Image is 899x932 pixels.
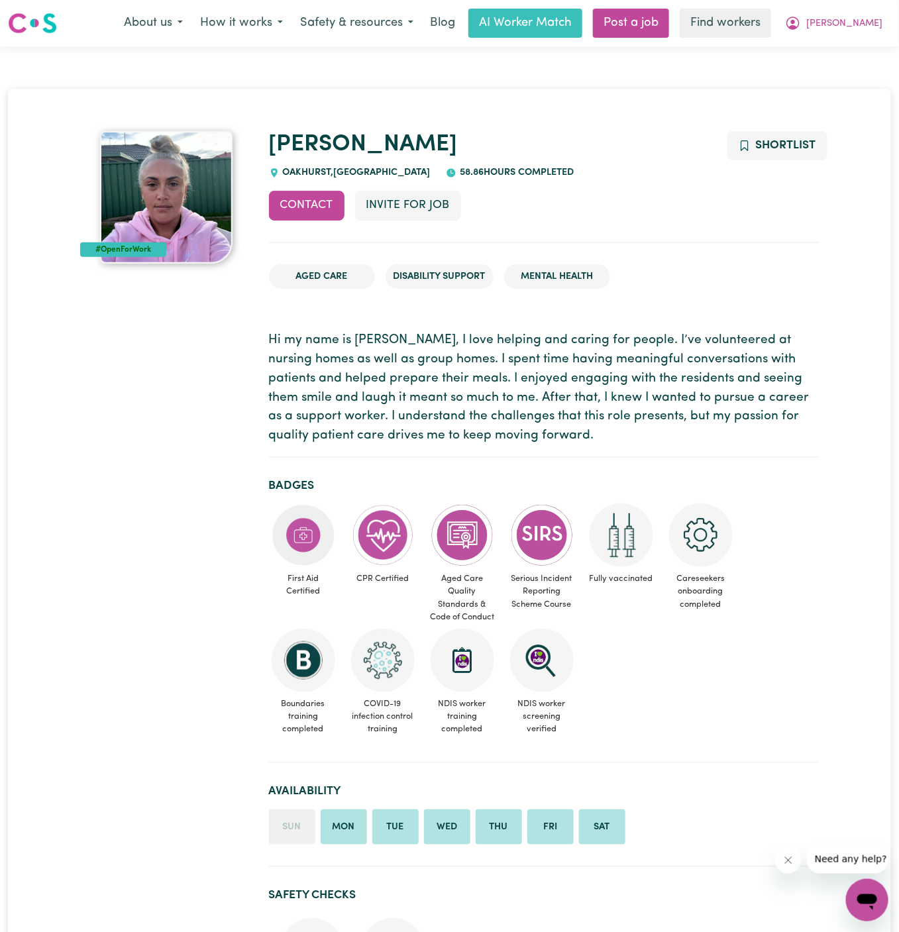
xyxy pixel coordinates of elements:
a: Find workers [680,9,771,38]
span: Boundaries training completed [269,692,338,741]
iframe: Button to launch messaging window [846,879,888,921]
li: Available on Friday [527,809,574,845]
a: Blog [422,9,463,38]
img: Care and support worker has completed CPR Certification [351,503,415,567]
img: CS Academy: COVID-19 Infection Control Training course completed [351,629,415,692]
img: Whitney [100,131,233,264]
iframe: Close message [775,847,802,874]
li: Available on Monday [321,809,367,845]
iframe: Message from company [807,845,888,874]
span: 58.86 hours completed [456,168,574,178]
span: [PERSON_NAME] [806,17,882,31]
p: Hi my name is [PERSON_NAME], I love helping and caring for people. I’ve volunteered at nursing ho... [269,331,820,446]
button: Contact [269,191,344,220]
img: Careseekers logo [8,11,57,35]
span: CPR Certified [348,567,417,590]
li: Mental Health [504,264,610,289]
li: Unavailable on Sunday [269,809,315,845]
li: Available on Saturday [579,809,625,845]
button: How it works [191,9,291,37]
img: CS Academy: Careseekers Onboarding course completed [669,503,733,567]
img: NDIS Worker Screening Verified [510,629,574,692]
img: Care and support worker has completed First Aid Certification [272,503,335,567]
a: Careseekers logo [8,8,57,38]
h2: Badges [269,479,820,493]
button: Add to shortlist [727,131,827,160]
h2: Availability [269,784,820,798]
li: Available on Tuesday [372,809,419,845]
div: #OpenForWork [80,242,167,257]
h2: Safety Checks [269,888,820,902]
span: Fully vaccinated [587,567,656,590]
img: CS Academy: Aged Care Quality Standards & Code of Conduct course completed [431,503,494,567]
li: Available on Wednesday [424,809,470,845]
img: CS Academy: Introduction to NDIS Worker Training course completed [431,629,494,692]
a: Whitney's profile picture'#OpenForWork [80,131,253,264]
span: Shortlist [756,140,816,151]
span: Careseekers onboarding completed [666,567,735,616]
span: NDIS worker training completed [428,692,497,741]
span: OAKHURST , [GEOGRAPHIC_DATA] [280,168,431,178]
span: NDIS worker screening verified [507,692,576,741]
img: Care and support worker has received 2 doses of COVID-19 vaccine [590,503,653,567]
a: AI Worker Match [468,9,582,38]
span: First Aid Certified [269,567,338,603]
li: Disability Support [386,264,494,289]
button: My Account [776,9,891,37]
span: COVID-19 infection control training [348,692,417,741]
img: CS Academy: Boundaries in care and support work course completed [272,629,335,692]
span: Serious Incident Reporting Scheme Course [507,567,576,616]
button: About us [115,9,191,37]
li: Available on Thursday [476,809,522,845]
img: CS Academy: Serious Incident Reporting Scheme course completed [510,503,574,567]
span: Aged Care Quality Standards & Code of Conduct [428,567,497,629]
a: [PERSON_NAME] [269,133,458,156]
button: Safety & resources [291,9,422,37]
button: Invite for Job [355,191,461,220]
li: Aged Care [269,264,375,289]
a: Post a job [593,9,669,38]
